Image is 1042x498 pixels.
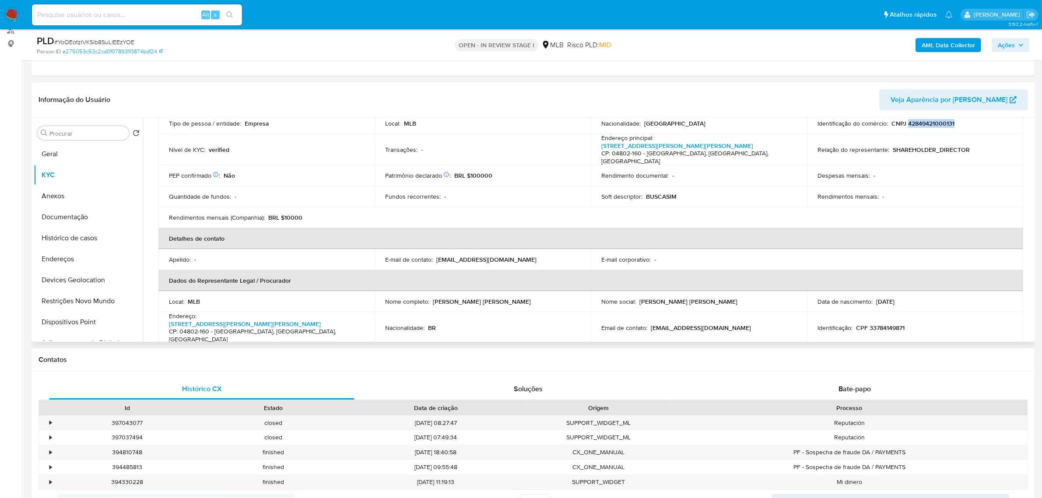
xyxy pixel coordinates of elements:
[601,134,653,142] p: Endereço principal :
[169,193,231,200] p: Quantidade de fundos :
[671,460,1028,474] div: PF - Sospecha de fraude DA / PAYMENTS
[200,430,346,445] div: closed
[945,11,953,18] a: Notificações
[63,48,163,56] a: e275053c53c2cd0f078931f3874bdf24
[876,298,895,305] p: [DATE]
[34,333,143,354] button: Adiantamentos de Dinheiro
[526,430,671,445] div: SUPPORT_WIDGET_ML
[922,38,975,52] b: AML Data Collector
[601,172,669,179] p: Rendimento documental :
[856,324,905,332] p: CPF 33784149871
[514,384,543,394] span: Soluções
[346,416,526,430] div: [DATE] 08:27:47
[671,416,1028,430] div: Reputación
[891,119,954,127] p: CNPJ 42849421000131
[49,478,52,486] div: •
[433,298,531,305] p: [PERSON_NAME] [PERSON_NAME]
[49,433,52,442] div: •
[1026,10,1035,19] a: Sair
[346,460,526,474] div: [DATE] 09:55:48
[206,403,340,412] div: Estado
[41,130,48,137] button: Procurar
[194,256,196,263] p: -
[421,146,423,154] p: -
[455,39,538,51] p: OPEN - IN REVIEW STAGE I
[209,146,229,154] p: verified
[385,324,425,332] p: Nacionalidade :
[974,11,1023,19] p: jhonata.costa@mercadolivre.com
[200,460,346,474] div: finished
[874,172,875,179] p: -
[639,298,737,305] p: [PERSON_NAME] [PERSON_NAME]
[601,256,651,263] p: E-mail corporativo :
[385,146,418,154] p: Transações :
[601,119,641,127] p: Nacionalidade :
[601,193,642,200] p: Soft descriptor :
[404,119,416,127] p: MLB
[893,146,970,154] p: SHAREHOLDER_DIRECTOR
[182,384,222,394] span: Histórico CX
[346,475,526,489] div: [DATE] 11:19:13
[385,193,441,200] p: Fundos recorrentes :
[677,403,1021,412] div: Processo
[169,328,361,343] h4: CP: 04802-160 - [GEOGRAPHIC_DATA], [GEOGRAPHIC_DATA], [GEOGRAPHIC_DATA]
[34,228,143,249] button: Histórico de casos
[221,9,239,21] button: search-icon
[169,298,184,305] p: Local :
[200,445,346,459] div: finished
[133,130,140,139] button: Retornar ao pedido padrão
[169,256,191,263] p: Apelido :
[54,430,200,445] div: 397037494
[882,193,884,200] p: -
[169,214,265,221] p: Rendimentos mensais (Companhia) :
[817,172,870,179] p: Despesas mensais :
[346,430,526,445] div: [DATE] 07:49:34
[671,430,1028,445] div: Reputación
[169,119,241,127] p: Tipo de pessoa / entidade :
[34,291,143,312] button: Restrições Novo Mundo
[436,256,537,263] p: [EMAIL_ADDRESS][DOMAIN_NAME]
[268,214,302,221] p: BRL $10000
[169,312,196,320] p: Endereço :
[567,40,611,50] span: Risco PLD:
[817,298,873,305] p: Data de nascimento :
[879,89,1028,110] button: Veja Aparência por [PERSON_NAME]
[839,384,871,394] span: Bate-papo
[214,11,217,19] span: s
[998,38,1015,52] span: Ações
[202,11,209,19] span: Alt
[245,119,269,127] p: Empresa
[601,324,647,332] p: Email de contato :
[158,228,1023,249] th: Detalhes de contato
[54,460,200,474] div: 394485813
[444,193,446,200] p: -
[890,10,937,19] span: Atalhos rápidos
[671,445,1028,459] div: PF - Sospecha de fraude DA / PAYMENTS
[34,312,143,333] button: Dispositivos Point
[34,249,143,270] button: Endereços
[169,172,220,179] p: PEP confirmado :
[39,95,110,104] h1: Informação do Usuário
[34,270,143,291] button: Devices Geolocation
[599,40,611,50] span: MID
[526,416,671,430] div: SUPPORT_WIDGET_ML
[817,119,888,127] p: Identificação do comércio :
[49,463,52,471] div: •
[49,448,52,456] div: •
[671,475,1028,489] div: Mi dinero
[916,38,981,52] button: AML Data Collector
[37,48,61,56] b: Person ID
[34,165,143,186] button: KYC
[817,146,889,154] p: Relação do representante :
[672,172,674,179] p: -
[601,150,793,165] h4: CP: 04802-160 - [GEOGRAPHIC_DATA], [GEOGRAPHIC_DATA], [GEOGRAPHIC_DATA]
[817,193,879,200] p: Rendimentos mensais :
[385,172,451,179] p: Patrimônio declarado :
[54,38,134,46] span: # YoOEotzlVKSlb8SuLlEEzYOE
[54,416,200,430] div: 397043077
[34,144,143,165] button: Geral
[54,475,200,489] div: 394330228
[385,298,429,305] p: Nome completo :
[654,256,656,263] p: -
[601,298,636,305] p: Nome social :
